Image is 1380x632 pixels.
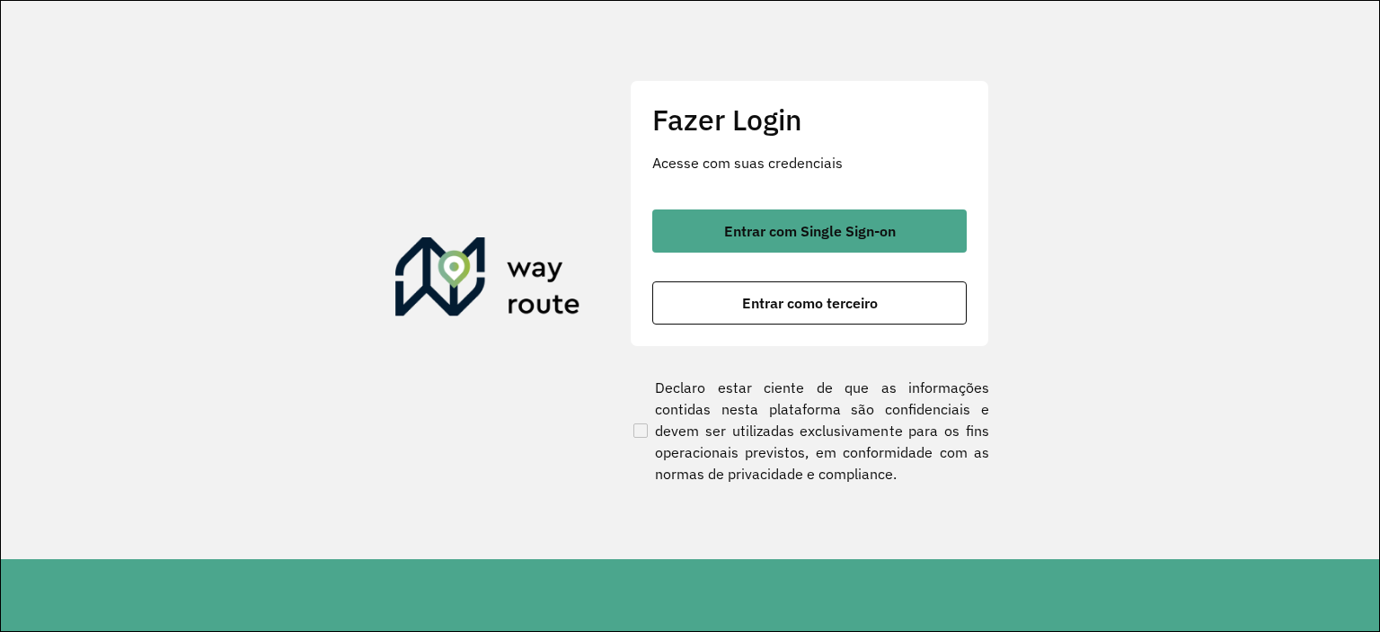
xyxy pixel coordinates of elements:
span: Entrar como terceiro [742,296,878,310]
p: Acesse com suas credenciais [652,152,967,174]
label: Declaro estar ciente de que as informações contidas nesta plataforma são confidenciais e devem se... [630,377,989,485]
button: button [652,209,967,253]
h2: Fazer Login [652,102,967,137]
img: Roteirizador AmbevTech [395,237,580,324]
button: button [652,281,967,325]
span: Entrar com Single Sign-on [724,224,896,238]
